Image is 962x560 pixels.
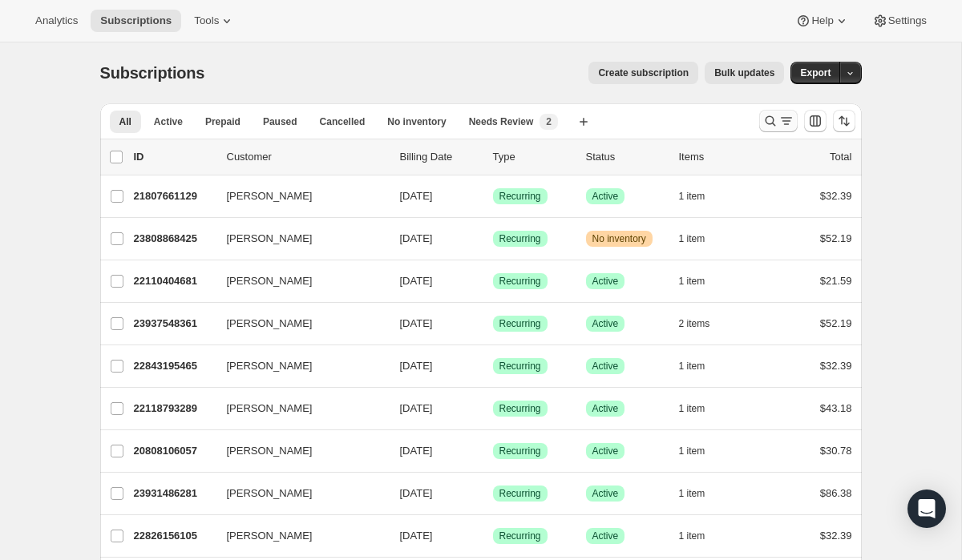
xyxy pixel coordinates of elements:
[592,317,619,330] span: Active
[546,115,552,128] span: 2
[217,523,378,549] button: [PERSON_NAME]
[586,149,666,165] p: Status
[790,62,840,84] button: Export
[679,525,723,547] button: 1 item
[227,149,387,165] p: Customer
[400,402,433,414] span: [DATE]
[91,10,181,32] button: Subscriptions
[679,149,759,165] div: Items
[134,228,852,250] div: 23808868425[PERSON_NAME][DATE]SuccessRecurringWarningNo inventory1 item$52.19
[592,360,619,373] span: Active
[227,528,313,544] span: [PERSON_NAME]
[499,530,541,542] span: Recurring
[679,397,723,420] button: 1 item
[499,445,541,457] span: Recurring
[134,482,852,505] div: 23931486281[PERSON_NAME][DATE]SuccessRecurringSuccessActive1 item$86.38
[679,185,723,207] button: 1 item
[592,232,646,245] span: No inventory
[400,190,433,202] span: [DATE]
[227,273,313,289] span: [PERSON_NAME]
[217,481,378,506] button: [PERSON_NAME]
[811,14,833,27] span: Help
[400,360,433,372] span: [DATE]
[679,402,705,415] span: 1 item
[499,232,541,245] span: Recurring
[154,115,183,128] span: Active
[469,115,534,128] span: Needs Review
[134,273,214,289] p: 22110404681
[134,185,852,207] div: 21807661129[PERSON_NAME][DATE]SuccessRecurringSuccessActive1 item$32.39
[588,62,698,84] button: Create subscription
[217,268,378,294] button: [PERSON_NAME]
[400,232,433,244] span: [DATE]
[888,14,927,27] span: Settings
[592,487,619,500] span: Active
[679,228,723,250] button: 1 item
[679,360,705,373] span: 1 item
[679,190,705,203] span: 1 item
[499,317,541,330] span: Recurring
[820,275,852,287] span: $21.59
[205,115,240,128] span: Prepaid
[679,440,723,462] button: 1 item
[830,149,851,165] p: Total
[400,487,433,499] span: [DATE]
[263,115,297,128] span: Paused
[134,188,214,204] p: 21807661129
[400,149,480,165] p: Billing Date
[679,270,723,292] button: 1 item
[679,487,705,500] span: 1 item
[598,66,689,79] span: Create subscription
[100,14,172,27] span: Subscriptions
[134,270,852,292] div: 22110404681[PERSON_NAME][DATE]SuccessRecurringSuccessActive1 item$21.59
[571,111,596,133] button: Create new view
[820,487,852,499] span: $86.38
[217,438,378,464] button: [PERSON_NAME]
[134,528,214,544] p: 22826156105
[800,66,831,79] span: Export
[679,530,705,542] span: 1 item
[679,482,723,505] button: 1 item
[592,530,619,542] span: Active
[227,485,313,502] span: [PERSON_NAME]
[679,355,723,377] button: 1 item
[907,489,946,528] div: Open Intercom Messenger
[217,353,378,379] button: [PERSON_NAME]
[184,10,245,32] button: Tools
[217,311,378,336] button: [PERSON_NAME]
[227,188,313,204] span: [PERSON_NAME]
[35,14,78,27] span: Analytics
[679,275,705,288] span: 1 item
[592,402,619,415] span: Active
[134,231,214,247] p: 23808868425
[820,402,852,414] span: $43.18
[592,190,619,203] span: Active
[134,149,214,165] p: ID
[679,232,705,245] span: 1 item
[217,396,378,421] button: [PERSON_NAME]
[820,530,852,542] span: $32.39
[227,358,313,374] span: [PERSON_NAME]
[400,317,433,329] span: [DATE]
[227,231,313,247] span: [PERSON_NAME]
[499,360,541,373] span: Recurring
[134,443,214,459] p: 20808106057
[119,115,131,128] span: All
[705,62,784,84] button: Bulk updates
[227,316,313,332] span: [PERSON_NAME]
[134,440,852,462] div: 20808106057[PERSON_NAME][DATE]SuccessRecurringSuccessActive1 item$30.78
[100,64,205,82] span: Subscriptions
[820,360,852,372] span: $32.39
[400,530,433,542] span: [DATE]
[400,445,433,457] span: [DATE]
[759,110,798,132] button: Search and filter results
[134,149,852,165] div: IDCustomerBilling DateTypeStatusItemsTotal
[786,10,859,32] button: Help
[134,401,214,417] p: 22118793289
[820,317,852,329] span: $52.19
[714,66,774,79] span: Bulk updates
[499,402,541,415] span: Recurring
[592,275,619,288] span: Active
[499,275,541,288] span: Recurring
[134,397,852,420] div: 22118793289[PERSON_NAME][DATE]SuccessRecurringSuccessActive1 item$43.18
